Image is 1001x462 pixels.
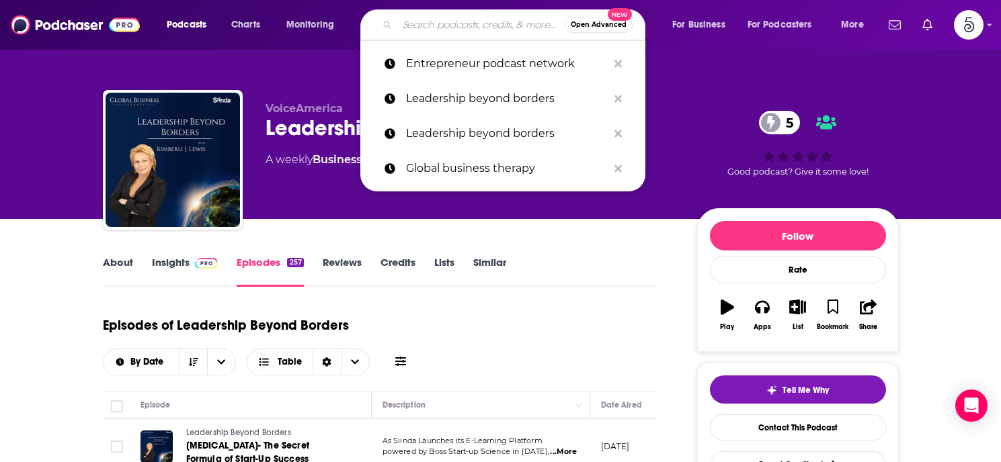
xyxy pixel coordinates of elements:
p: [DATE] [601,441,630,452]
span: As Siinda Launches its E-Learning Platform [383,436,543,445]
button: Column Actions [571,398,587,414]
a: Show notifications dropdown [917,13,938,36]
button: tell me why sparkleTell Me Why [710,375,886,404]
p: Global business therapy [406,151,608,186]
span: 5 [772,111,800,134]
button: Bookmark [815,291,850,339]
button: Show profile menu [954,10,984,40]
span: Leadership Beyond Borders [186,428,291,437]
a: Business [313,153,362,166]
a: Leadership Beyond Borders [186,427,348,439]
a: Similar [473,256,506,287]
span: Charts [231,15,260,34]
a: Show notifications dropdown [883,13,906,36]
a: Charts [223,14,268,36]
a: Global business therapy [360,151,645,186]
span: By Date [130,357,168,367]
span: VoiceAmerica [266,102,343,115]
button: open menu [832,14,881,36]
span: Monitoring [286,15,334,34]
input: Search podcasts, credits, & more... [397,14,565,36]
p: Leadership beyond borders [406,116,608,151]
img: Podchaser - Follow, Share and Rate Podcasts [11,12,140,38]
button: Sort Direction [179,349,207,375]
span: Podcasts [167,15,206,34]
a: Episodes257 [237,256,303,287]
a: Reviews [323,256,362,287]
div: Play [720,323,734,331]
h2: Choose List sort [103,349,237,375]
div: Date Aired [601,397,642,413]
button: open menu [104,357,179,367]
div: A weekly podcast [266,152,561,168]
button: open menu [663,14,742,36]
a: InsightsPodchaser Pro [152,256,218,287]
span: Tell Me Why [783,385,829,396]
img: Podchaser Pro [195,258,218,269]
div: Apps [754,323,771,331]
div: Rate [710,256,886,283]
a: Contact This Podcast [710,414,886,441]
span: Good podcast? Give it some love! [727,167,869,177]
button: Apps [745,291,780,339]
div: 257 [287,258,303,267]
span: Toggle select row [111,441,123,453]
div: Sort Direction [313,349,341,375]
img: User Profile [954,10,984,40]
img: tell me why sparkle [766,385,777,396]
button: Play [710,291,745,339]
button: Open AdvancedNew [565,17,633,33]
span: Table [278,357,302,367]
span: powered by Boss Start-up Science in [DATE], [383,447,549,456]
span: More [841,15,864,34]
img: Leadership Beyond Borders [106,93,240,227]
button: open menu [739,14,832,36]
div: Open Intercom Messenger [955,389,988,422]
span: ...More [550,447,577,457]
span: Open Advanced [571,21,627,28]
div: Share [859,323,877,331]
button: Choose View [247,349,370,375]
span: For Podcasters [748,15,812,34]
button: List [780,291,815,339]
a: Entrepreneur podcast network [360,46,645,81]
div: Episode [141,397,171,413]
div: 5Good podcast? Give it some love! [697,102,899,185]
p: Entrepreneur podcast network [406,46,608,81]
a: About [103,256,133,287]
div: Bookmark [817,323,848,331]
span: New [608,8,632,21]
a: Leadership beyond borders [360,81,645,116]
button: Share [850,291,885,339]
div: Search podcasts, credits, & more... [373,9,658,40]
span: For Business [672,15,725,34]
button: open menu [157,14,224,36]
a: Lists [434,256,454,287]
div: Description [383,397,426,413]
div: List [793,323,803,331]
a: 5 [759,111,800,134]
h1: Episodes of Leadership Beyond Borders [103,317,349,334]
button: open menu [207,349,235,375]
button: open menu [277,14,352,36]
a: Credits [381,256,415,287]
button: Follow [710,221,886,250]
p: Leadership beyond borders [406,81,608,116]
a: Leadership beyond borders [360,116,645,151]
span: Logged in as Spiral5-G2 [954,10,984,40]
